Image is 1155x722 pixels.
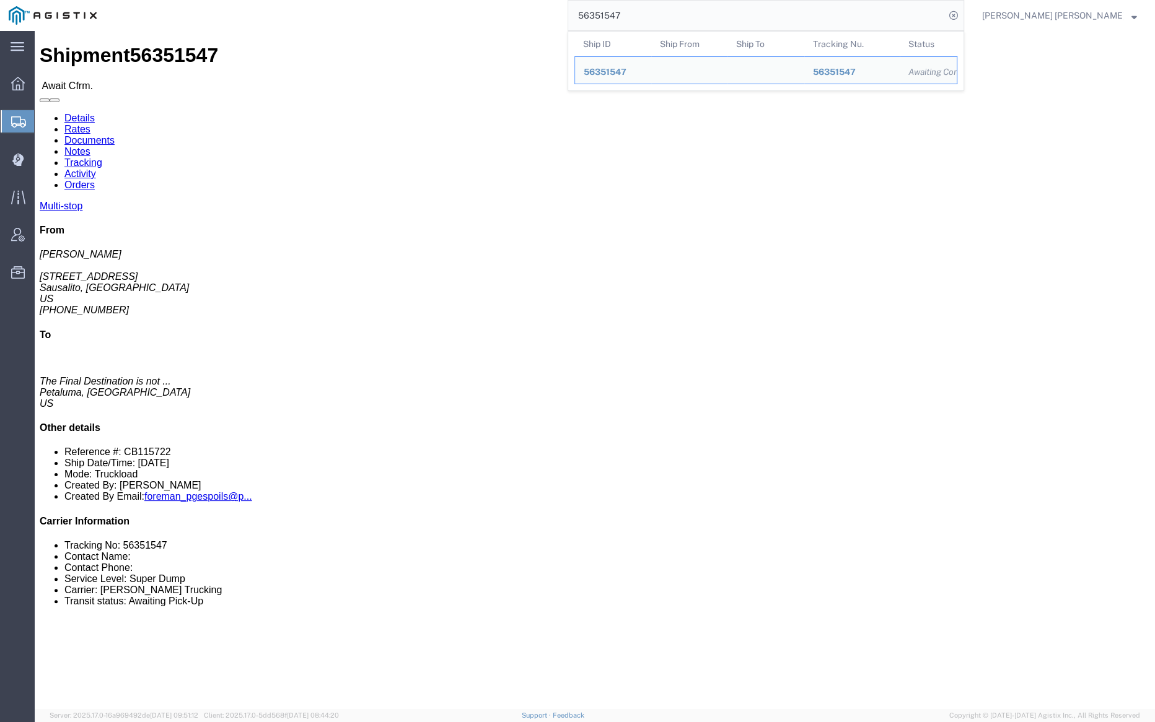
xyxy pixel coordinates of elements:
a: Feedback [552,711,584,719]
th: Tracking Nu. [804,32,900,56]
span: Kayte Bray Dogali [982,9,1123,22]
img: logo [9,6,97,25]
div: 56351547 [584,66,643,79]
span: Client: 2025.17.0-5dd568f [204,711,339,719]
span: 56351547 [584,67,626,77]
th: Ship To [727,32,804,56]
th: Ship From [651,32,728,56]
span: Server: 2025.17.0-16a969492de [50,711,198,719]
input: Search for shipment number, reference number [568,1,945,30]
span: [DATE] 08:44:20 [287,711,339,719]
table: Search Results [574,32,964,90]
th: Status [900,32,957,56]
span: 56351547 [813,67,856,77]
th: Ship ID [574,32,651,56]
span: [DATE] 09:51:12 [150,711,198,719]
iframe: FS Legacy Container [35,31,1155,709]
a: Support [522,711,553,719]
span: Copyright © [DATE]-[DATE] Agistix Inc., All Rights Reserved [949,710,1140,721]
div: 56351547 [813,66,892,79]
button: [PERSON_NAME] [PERSON_NAME] [982,8,1138,23]
div: Awaiting Confirmation [908,66,948,79]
